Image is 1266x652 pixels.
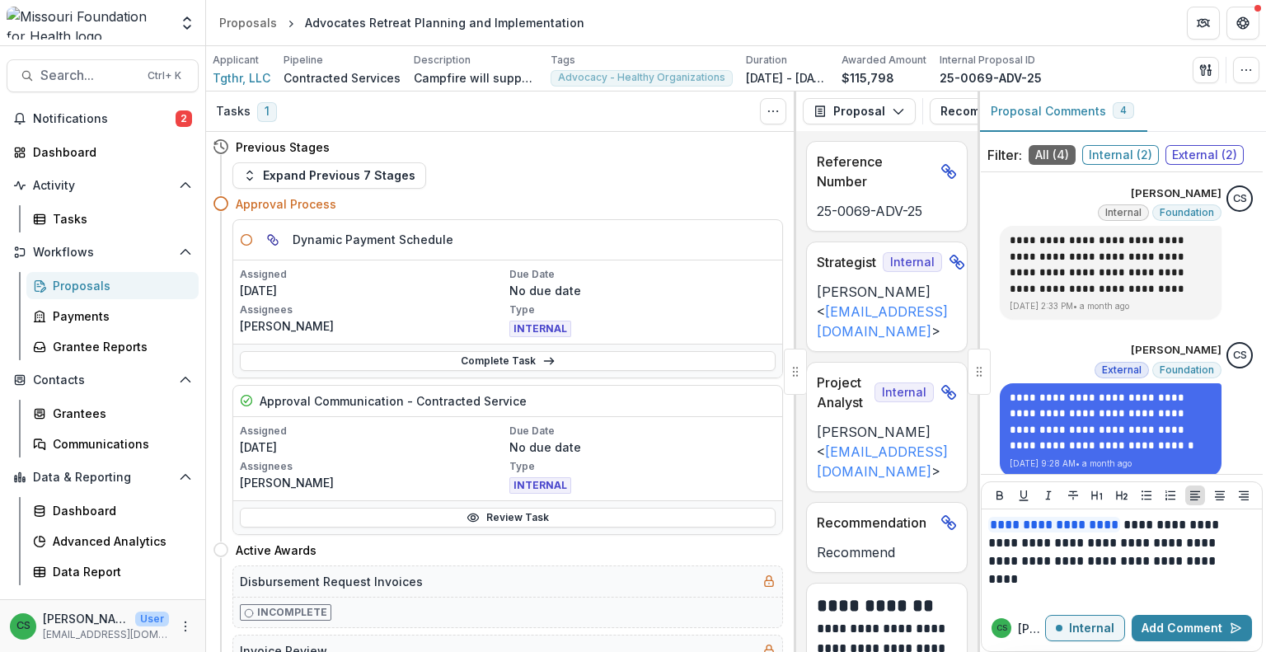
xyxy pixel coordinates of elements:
span: External ( 2 ) [1165,145,1244,165]
p: [PERSON_NAME] [240,474,506,491]
img: Missouri Foundation for Health logo [7,7,169,40]
p: [DATE] 2:33 PM • a month ago [1010,300,1212,312]
a: Dashboard [7,138,199,166]
p: Contracted Services [284,69,401,87]
span: Internal ( 2 ) [1082,145,1159,165]
h4: Active Awards [236,542,316,559]
button: Underline [1014,485,1034,505]
span: 2 [176,110,192,127]
button: Proposal [803,98,916,124]
p: Tags [551,53,575,68]
span: Contacts [33,373,172,387]
button: Open Contacts [7,367,199,393]
p: [PERSON_NAME] < > [817,422,957,481]
p: Assigned [240,424,506,439]
h4: Previous Stages [236,138,330,156]
button: Expand Previous 7 Stages [232,162,426,189]
div: Grantee Reports [53,338,185,355]
div: Advocates Retreat Planning and Implementation [305,14,584,31]
button: Open Data & Reporting [7,464,199,490]
p: Project Analyst [817,373,868,412]
span: Workflows [33,246,172,260]
button: Recommendation [930,98,1093,124]
p: Assignees [240,303,506,317]
div: Payments [53,307,185,325]
div: Chase Shiflet [1233,350,1247,361]
span: Advocacy - Healthy Organizations [558,72,725,83]
a: Proposals [26,272,199,299]
p: Incomplete [257,605,327,620]
p: No due date [509,282,776,299]
p: [PERSON_NAME] [1131,185,1221,202]
button: Get Help [1226,7,1259,40]
p: [PERSON_NAME] [240,317,506,335]
p: [PERSON_NAME] < > [817,282,957,341]
div: Chase Shiflet [996,624,1007,632]
span: Foundation [1160,207,1214,218]
p: [PERSON_NAME] [1018,620,1045,637]
button: Bullet List [1137,485,1156,505]
h3: Tasks [216,105,251,119]
p: Duration [746,53,787,68]
p: Recommendation [817,513,934,532]
p: Due Date [509,267,776,282]
button: Align Right [1234,485,1254,505]
button: View dependent tasks [260,227,286,253]
span: 4 [1120,105,1127,116]
button: Open Activity [7,172,199,199]
div: Advanced Analytics [53,532,185,550]
a: Dashboard [26,497,199,524]
p: User [135,612,169,626]
span: 1 [257,102,277,122]
div: Chase Shiflet [16,621,30,631]
p: [DATE] [240,282,506,299]
h5: Approval Communication - Contracted Service [260,392,527,410]
a: Complete Task [240,351,776,371]
div: Proposals [53,277,185,294]
h5: Dynamic Payment Schedule [293,231,453,248]
a: Tgthr, LLC [213,69,270,87]
p: Filter: [987,145,1022,165]
div: Tasks [53,210,185,227]
div: Proposals [219,14,277,31]
span: Notifications [33,112,176,126]
p: 25-0069-ADV-25 [817,201,957,221]
p: Type [509,303,776,317]
div: Communications [53,435,185,453]
p: Assigned [240,267,506,282]
p: Type [509,459,776,474]
p: Awarded Amount [842,53,926,68]
div: Dashboard [53,502,185,519]
p: Reference Number [817,152,934,191]
span: Internal [874,382,934,402]
a: Proposals [213,11,284,35]
button: Internal [1045,615,1125,641]
button: Italicize [1039,485,1058,505]
span: All ( 4 ) [1029,145,1076,165]
p: Applicant [213,53,259,68]
button: Notifications2 [7,106,199,132]
button: Add Comment [1132,615,1252,641]
button: Toggle View Cancelled Tasks [760,98,786,124]
div: Dashboard [33,143,185,161]
button: Strike [1063,485,1083,505]
span: INTERNAL [509,477,571,494]
h5: Disbursement Request Invoices [240,573,423,590]
a: Data Report [26,558,199,585]
p: [PERSON_NAME] [43,610,129,627]
button: Ordered List [1160,485,1180,505]
p: Campfire will support the 2025 and 2026 [US_STATE] Advocates' Retreats from planning through impl... [414,69,537,87]
button: Open Workflows [7,239,199,265]
a: Review Task [240,508,776,528]
p: Due Date [509,424,776,439]
button: Align Center [1210,485,1230,505]
nav: breadcrumb [213,11,591,35]
p: $115,798 [842,69,894,87]
button: Partners [1187,7,1220,40]
p: Strategist [817,252,876,272]
a: Grantee Reports [26,333,199,360]
p: [EMAIL_ADDRESS][DOMAIN_NAME] [43,627,169,642]
p: 25-0069-ADV-25 [940,69,1042,87]
a: Advanced Analytics [26,528,199,555]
